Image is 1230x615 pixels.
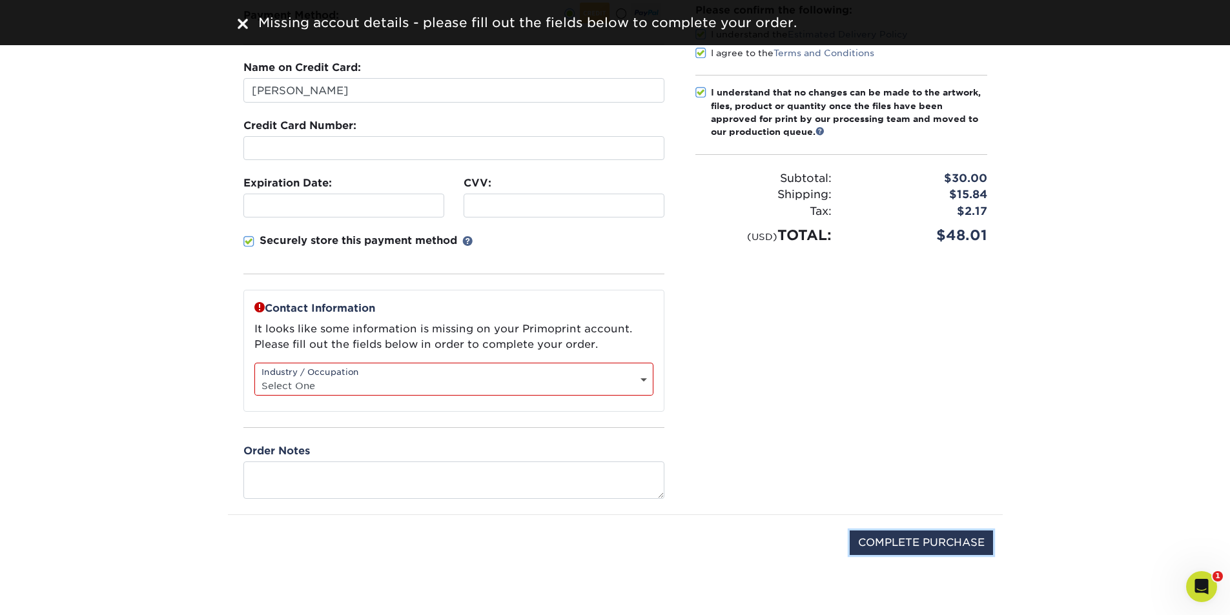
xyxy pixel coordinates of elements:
div: $30.00 [841,170,997,187]
iframe: Secure CVC input frame [469,199,659,212]
span: 1 [1213,571,1223,581]
label: Name on Credit Card: [243,60,361,76]
a: Terms and Conditions [774,48,874,58]
input: COMPLETE PURCHASE [850,530,993,555]
label: Order Notes [243,443,310,459]
label: Expiration Date: [243,176,332,191]
div: TOTAL: [686,225,841,246]
div: I understand that no changes can be made to the artwork, files, product or quantity once the file... [711,86,987,139]
div: $2.17 [841,203,997,220]
div: Shipping: [686,187,841,203]
div: $15.84 [841,187,997,203]
input: First & Last Name [243,78,664,103]
span: Missing accout details - please fill out the fields below to complete your order. [258,15,797,30]
iframe: Intercom live chat [1186,571,1217,602]
label: Credit Card Number: [243,118,356,134]
label: I agree to the [695,46,874,59]
small: (USD) [747,231,777,242]
iframe: Secure card number input frame [249,142,659,154]
iframe: Secure expiration date input frame [249,199,438,212]
p: Contact Information [254,301,653,316]
p: It looks like some information is missing on your Primoprint account. Please fill out the fields ... [254,321,653,352]
div: Tax: [686,203,841,220]
div: $48.01 [841,225,997,246]
div: Subtotal: [686,170,841,187]
p: Securely store this payment method [260,233,457,248]
img: DigiCert Secured Site Seal [238,530,302,569]
img: close [238,19,248,29]
label: CVV: [464,176,491,191]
